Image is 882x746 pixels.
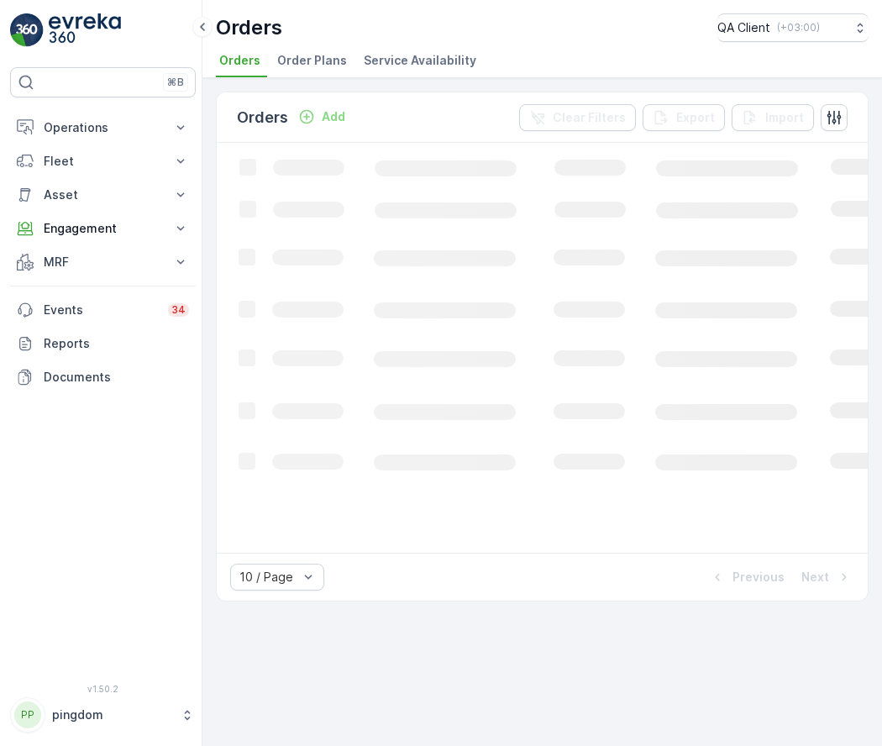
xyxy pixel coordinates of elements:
[44,220,162,237] p: Engagement
[10,360,196,394] a: Documents
[10,178,196,212] button: Asset
[10,245,196,279] button: MRF
[10,697,196,733] button: PPpingdom
[10,13,44,47] img: logo
[291,107,352,127] button: Add
[167,76,184,89] p: ⌘B
[44,119,162,136] p: Operations
[10,144,196,178] button: Fleet
[44,335,189,352] p: Reports
[717,19,770,36] p: QA Client
[219,52,260,69] span: Orders
[10,684,196,694] span: v 1.50.2
[765,109,804,126] p: Import
[171,303,186,317] p: 34
[44,302,158,318] p: Events
[44,186,162,203] p: Asset
[553,109,626,126] p: Clear Filters
[216,14,282,41] p: Orders
[10,212,196,245] button: Engagement
[14,701,41,728] div: PP
[707,567,786,587] button: Previous
[49,13,121,47] img: logo_light-DOdMpM7g.png
[519,104,636,131] button: Clear Filters
[44,369,189,386] p: Documents
[277,52,347,69] span: Order Plans
[777,21,820,34] p: ( +03:00 )
[237,106,288,129] p: Orders
[717,13,869,42] button: QA Client(+03:00)
[322,108,345,125] p: Add
[800,567,854,587] button: Next
[732,104,814,131] button: Import
[676,109,715,126] p: Export
[52,707,172,723] p: pingdom
[364,52,476,69] span: Service Availability
[732,569,785,586] p: Previous
[44,153,162,170] p: Fleet
[801,569,829,586] p: Next
[10,293,196,327] a: Events34
[44,254,162,271] p: MRF
[10,111,196,144] button: Operations
[10,327,196,360] a: Reports
[643,104,725,131] button: Export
